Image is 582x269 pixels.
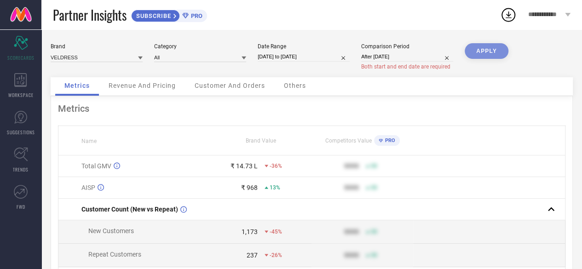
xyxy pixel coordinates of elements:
div: Metrics [58,103,565,114]
span: SCORECARDS [7,54,35,61]
div: ₹ 14.73 L [230,162,258,170]
div: 9999 [344,252,359,259]
span: TRENDS [13,166,29,173]
div: Open download list [500,6,517,23]
span: New Customers [88,227,134,235]
input: Select comparison period [361,52,453,62]
div: ₹ 968 [241,184,258,191]
span: Repeat Customers [88,251,141,258]
span: Name [81,138,97,144]
span: 13% [270,184,280,191]
span: -26% [270,252,282,258]
div: Comparison Period [361,43,453,50]
span: AISP [81,184,95,191]
div: 9999 [344,228,359,235]
span: Competitors Value [325,137,372,144]
span: 50 [371,163,377,169]
div: Brand [51,43,143,50]
div: 237 [247,252,258,259]
span: 50 [371,184,377,191]
a: SUBSCRIBEPRO [131,7,207,22]
div: Date Range [258,43,350,50]
span: Brand Value [246,137,276,144]
div: 9999 [344,184,359,191]
div: Category [154,43,246,50]
span: Partner Insights [53,6,127,24]
span: 50 [371,229,377,235]
div: 9999 [344,162,359,170]
span: Customer And Orders [195,82,265,89]
span: SUGGESTIONS [7,129,35,136]
span: SUBSCRIBE [132,12,173,19]
span: -36% [270,163,282,169]
span: PRO [383,137,395,143]
span: -45% [270,229,282,235]
span: Metrics [64,82,90,89]
span: WORKSPACE [8,92,34,98]
span: Revenue And Pricing [109,82,176,89]
span: 50 [371,252,377,258]
input: Select date range [258,52,350,62]
div: 1,173 [242,228,258,235]
span: FWD [17,203,25,210]
span: Customer Count (New vs Repeat) [81,206,178,213]
span: PRO [189,12,202,19]
span: Others [284,82,306,89]
span: Total GMV [81,162,111,170]
span: Both start and end date are required [361,63,450,70]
